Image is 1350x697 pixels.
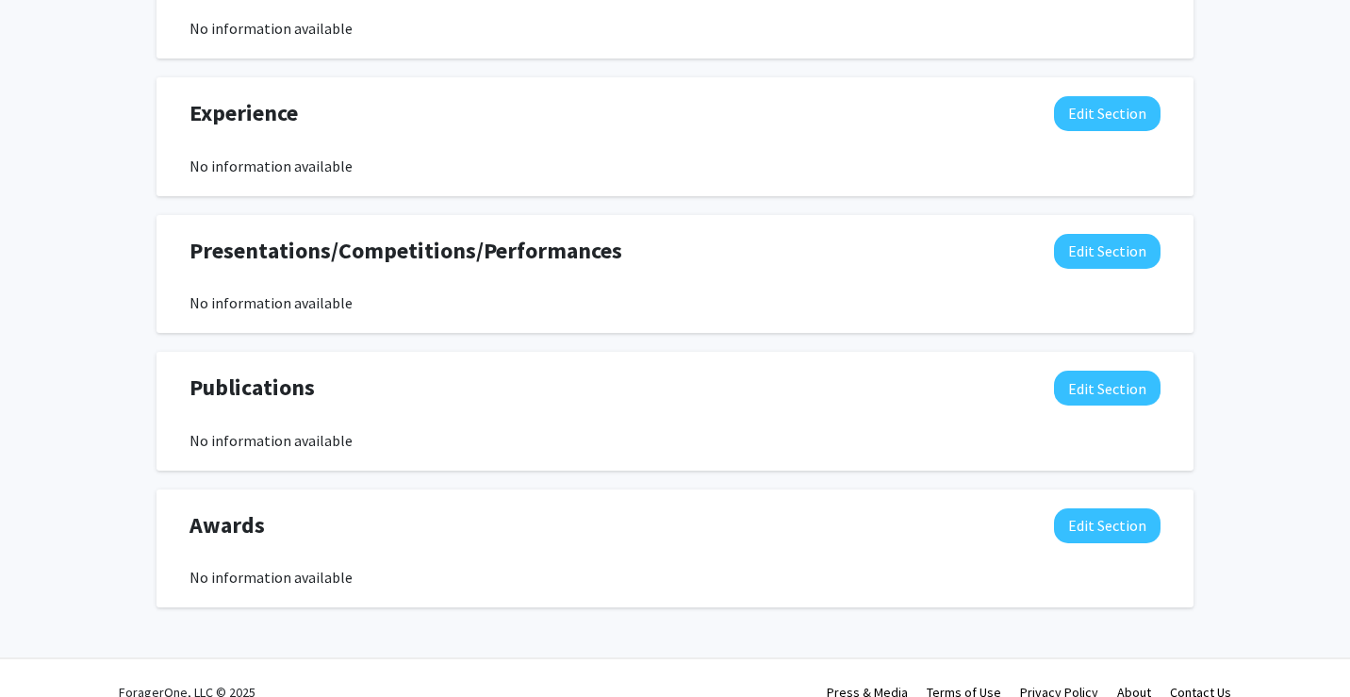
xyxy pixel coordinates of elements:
div: No information available [189,17,1161,40]
button: Edit Publications [1054,371,1161,406]
span: Awards [189,508,265,542]
button: Edit Experience [1054,96,1161,131]
div: No information available [189,566,1161,589]
iframe: Chat [14,612,80,683]
span: Presentations/Competitions/Performances [189,234,622,268]
span: Publications [189,371,315,405]
div: No information available [189,155,1161,177]
button: Edit Presentations/Competitions/Performances [1054,234,1161,269]
div: No information available [189,429,1161,452]
span: Experience [189,96,298,130]
button: Edit Awards [1054,508,1161,543]
div: No information available [189,291,1161,314]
